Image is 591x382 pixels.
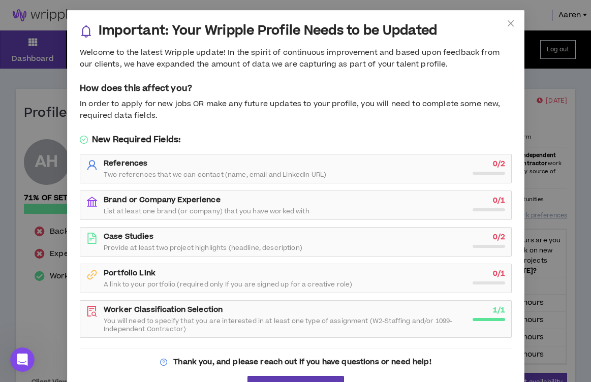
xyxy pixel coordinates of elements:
[492,158,505,169] strong: 0 / 2
[173,357,431,367] strong: Thank you, and please reach out if you have questions or need help!
[160,359,167,366] span: question-circle
[10,347,35,372] iframe: Intercom live chat
[80,134,512,146] h5: New Required Fields:
[80,82,512,94] h5: How does this affect you?
[104,280,352,289] span: A link to your portfolio (required only If you are signed up for a creative role)
[492,195,505,206] strong: 0 / 1
[497,10,524,38] button: Close
[86,306,98,317] span: file-search
[104,317,466,333] span: You will need to specify that you are interested in at least one type of assignment (W2-Staffing ...
[104,207,309,215] span: List at least one brand (or company) that you have worked with
[492,268,505,279] strong: 0 / 1
[80,136,88,144] span: check-circle
[104,268,155,278] strong: Portfolio Link
[104,195,221,205] strong: Brand or Company Experience
[492,232,505,242] strong: 0 / 2
[86,196,98,207] span: bank
[80,99,512,121] div: In order to apply for new jobs OR make any future updates to your profile, you will need to compl...
[80,47,512,70] div: Welcome to the latest Wripple update! In the spirit of continuous improvement and based upon feed...
[507,19,515,27] span: close
[104,304,223,315] strong: Worker Classification Selection
[80,25,92,38] span: bell
[86,269,98,280] span: link
[86,233,98,244] span: file-text
[99,23,437,39] h3: Important: Your Wripple Profile Needs to be Updated
[104,171,326,179] span: Two references that we can contact (name, email and LinkedIn URL)
[492,305,505,315] strong: 1 / 1
[104,231,153,242] strong: Case Studies
[104,244,302,252] span: Provide at least two project highlights (headline, description)
[86,160,98,171] span: user
[104,158,147,169] strong: References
